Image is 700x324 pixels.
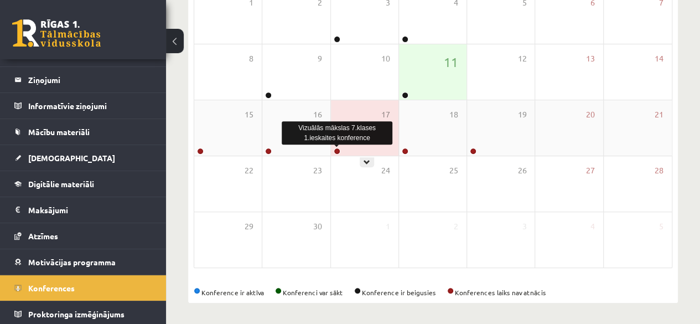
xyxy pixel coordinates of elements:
[586,164,595,177] span: 27
[318,53,322,65] span: 9
[28,127,90,137] span: Mācību materiāli
[655,164,663,177] span: 28
[381,53,390,65] span: 10
[14,119,152,145] a: Mācību materiāli
[194,287,672,297] div: Konference ir aktīva Konferenci var sākt Konference ir beigusies Konferences laiks nav atnācis
[14,93,152,119] a: Informatīvie ziņojumi
[313,109,322,121] span: 16
[249,53,253,65] span: 8
[590,220,595,233] span: 4
[28,67,152,92] legend: Ziņojumi
[517,53,526,65] span: 12
[522,220,526,233] span: 3
[14,249,152,275] a: Motivācijas programma
[517,109,526,121] span: 19
[28,153,115,163] span: [DEMOGRAPHIC_DATA]
[586,109,595,121] span: 20
[14,197,152,223] a: Maksājumi
[655,53,663,65] span: 14
[245,220,253,233] span: 29
[381,109,390,121] span: 17
[28,231,58,241] span: Atzīmes
[313,164,322,177] span: 23
[12,19,101,47] a: Rīgas 1. Tālmācības vidusskola
[282,121,392,145] div: Vizuālās mākslas 7.klases 1.ieskaites konference
[245,109,253,121] span: 15
[313,220,322,233] span: 30
[28,283,75,293] span: Konferences
[655,109,663,121] span: 21
[245,164,253,177] span: 22
[444,53,458,71] span: 11
[381,164,390,177] span: 24
[14,145,152,171] a: [DEMOGRAPHIC_DATA]
[449,164,458,177] span: 25
[28,309,125,319] span: Proktoringa izmēģinājums
[14,67,152,92] a: Ziņojumi
[28,179,94,189] span: Digitālie materiāli
[449,109,458,121] span: 18
[517,164,526,177] span: 26
[454,220,458,233] span: 2
[28,93,152,119] legend: Informatīvie ziņojumi
[386,220,390,233] span: 1
[586,53,595,65] span: 13
[14,171,152,197] a: Digitālie materiāli
[28,197,152,223] legend: Maksājumi
[659,220,663,233] span: 5
[14,223,152,249] a: Atzīmes
[14,275,152,301] a: Konferences
[28,257,116,267] span: Motivācijas programma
